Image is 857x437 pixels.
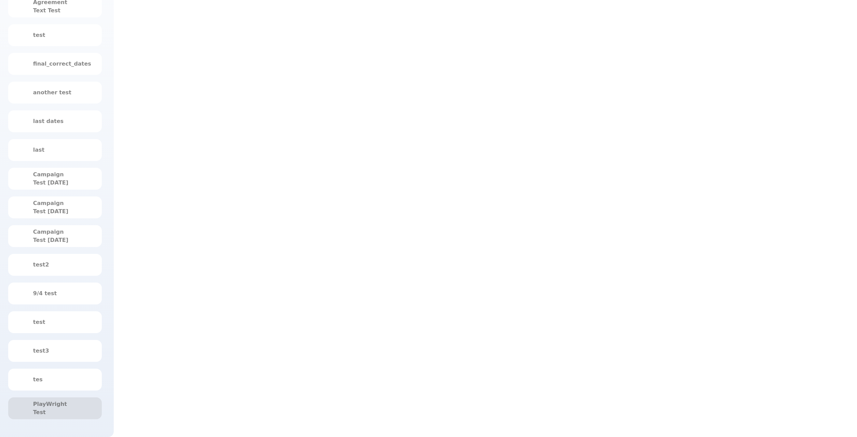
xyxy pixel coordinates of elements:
div: test [33,31,77,39]
div: test [33,318,77,326]
div: test2 [33,261,77,269]
div: last [33,146,77,154]
div: another test [33,88,77,97]
div: Campaign Test [DATE] [33,170,77,187]
div: PlayWright Test [33,400,77,416]
div: final_correct_dates [33,60,77,68]
div: 9/4 test [33,289,77,298]
div: last dates [33,117,77,125]
div: Campaign Test [DATE] [33,228,77,244]
div: Campaign Test [DATE] [33,199,77,216]
div: tes [33,375,77,384]
div: test3 [33,347,77,355]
